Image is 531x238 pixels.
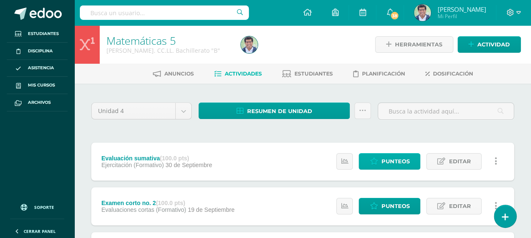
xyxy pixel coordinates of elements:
[414,4,431,21] img: b46573023e8a10d5c8a4176346771f40.png
[390,11,399,20] span: 38
[160,155,189,162] strong: (100.0 pts)
[164,70,194,77] span: Anuncios
[449,154,471,169] span: Editar
[457,36,521,53] a: Actividad
[214,67,262,81] a: Actividades
[101,155,212,162] div: Evaluación sumativa
[381,154,409,169] span: Punteos
[433,70,473,77] span: Dosificación
[7,94,68,111] a: Archivos
[101,206,186,213] span: Evaluaciones cortas (Formativo)
[437,13,486,20] span: Mi Perfil
[80,5,249,20] input: Busca un usuario...
[247,103,312,119] span: Resumen de unidad
[225,70,262,77] span: Actividades
[477,37,510,52] span: Actividad
[375,36,453,53] a: Herramientas
[359,153,420,170] a: Punteos
[106,46,231,54] div: Quinto Bach. CC.LL. Bachillerato 'B'
[156,200,185,206] strong: (100.0 pts)
[28,65,54,71] span: Asistencia
[106,35,231,46] h1: Matemáticas 5
[28,99,51,106] span: Archivos
[101,162,164,168] span: Ejercitación (Formativo)
[10,196,64,216] a: Soporte
[101,200,234,206] div: Examen corto no. 2
[425,67,473,81] a: Dosificación
[199,103,350,119] a: Resumen de unidad
[359,198,420,214] a: Punteos
[7,77,68,94] a: Mis cursos
[7,25,68,43] a: Estudiantes
[353,67,405,81] a: Planificación
[24,228,56,234] span: Cerrar panel
[437,5,486,14] span: [PERSON_NAME]
[294,70,333,77] span: Estudiantes
[92,103,191,119] a: Unidad 4
[34,204,54,210] span: Soporte
[362,70,405,77] span: Planificación
[98,103,169,119] span: Unidad 4
[378,103,514,119] input: Busca la actividad aquí...
[7,43,68,60] a: Disciplina
[106,33,176,48] a: Matemáticas 5
[7,60,68,77] a: Asistencia
[395,37,442,52] span: Herramientas
[28,30,59,37] span: Estudiantes
[381,198,409,214] span: Punteos
[188,206,235,213] span: 19 de Septiembre
[28,82,55,89] span: Mis cursos
[153,67,194,81] a: Anuncios
[241,36,258,53] img: b46573023e8a10d5c8a4176346771f40.png
[166,162,212,168] span: 30 de Septiembre
[282,67,333,81] a: Estudiantes
[28,48,53,54] span: Disciplina
[449,198,471,214] span: Editar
